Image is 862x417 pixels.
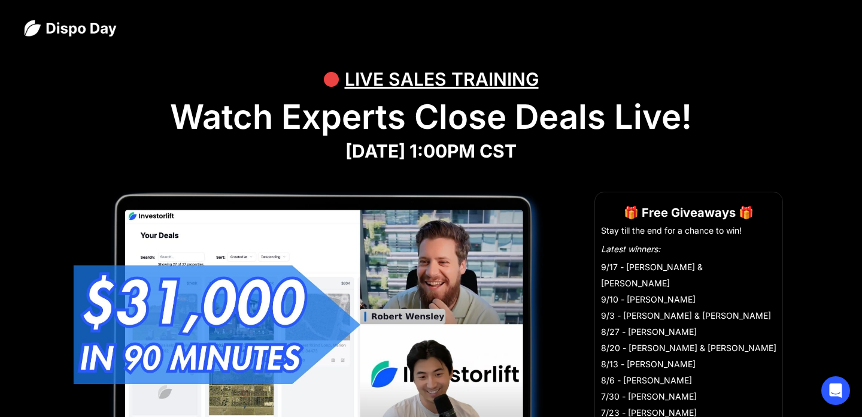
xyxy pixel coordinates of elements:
li: Stay till the end for a chance to win! [601,225,776,237]
em: Latest winners: [601,244,660,254]
h1: Watch Experts Close Deals Live! [24,97,838,137]
strong: 🎁 Free Giveaways 🎁 [624,206,754,220]
div: Open Intercom Messenger [821,376,850,405]
div: LIVE SALES TRAINING [345,61,539,97]
strong: [DATE] 1:00PM CST [345,140,517,162]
